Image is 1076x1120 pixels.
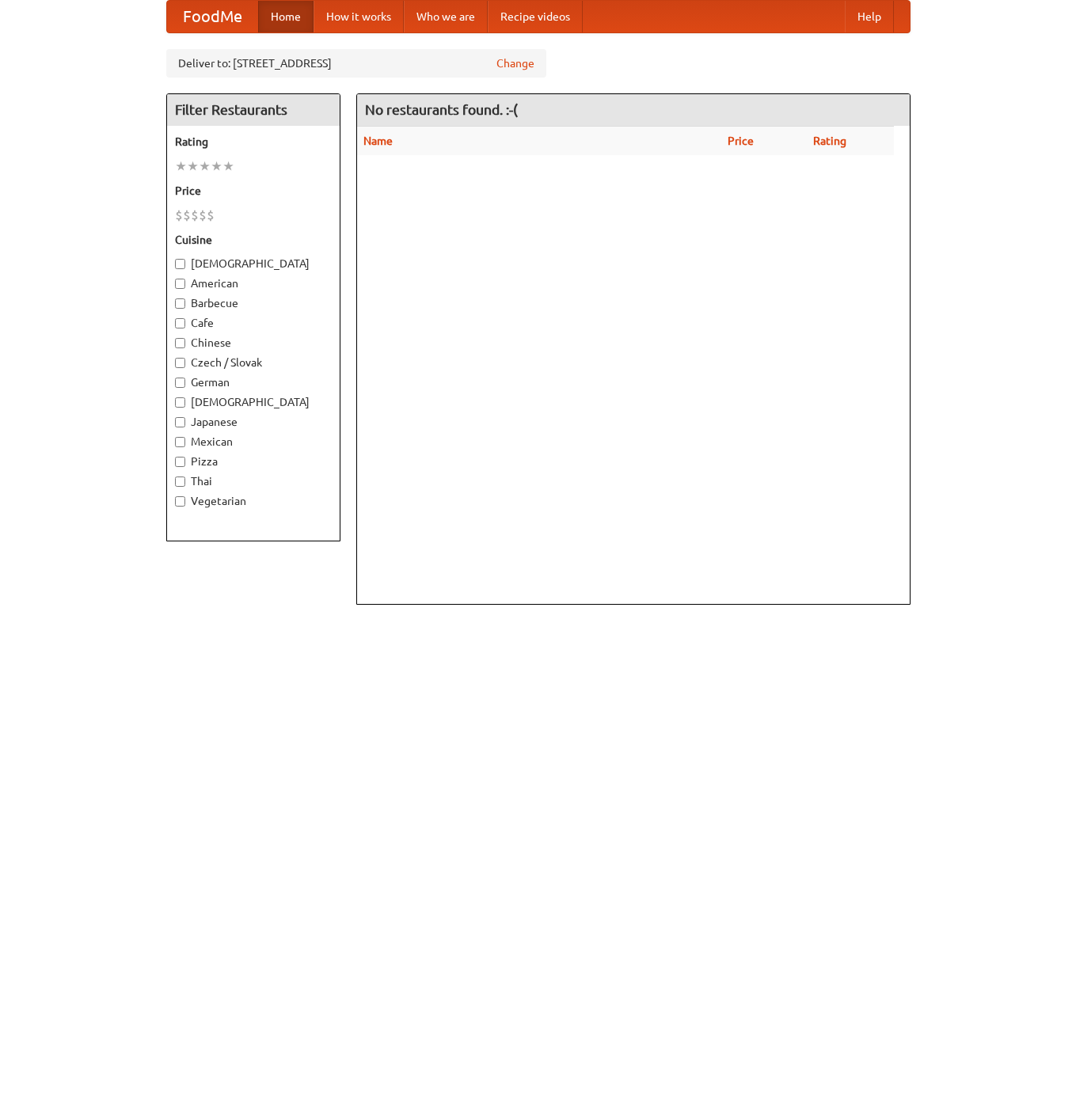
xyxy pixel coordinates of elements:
[167,1,258,32] a: FoodMe
[488,1,583,32] a: Recipe videos
[175,295,332,311] label: Barbecue
[183,207,191,224] li: $
[166,49,546,78] div: Deliver to: [STREET_ADDRESS]
[404,1,488,32] a: Who we are
[175,496,185,507] input: Vegetarian
[175,298,185,309] input: Barbecue
[175,358,185,368] input: Czech / Slovak
[199,207,207,224] li: $
[207,207,215,224] li: $
[175,397,185,408] input: [DEMOGRAPHIC_DATA]
[496,55,534,71] a: Change
[175,473,332,489] label: Thai
[175,134,332,150] h5: Rating
[365,102,518,117] ng-pluralize: No restaurants found. :-(
[175,454,332,469] label: Pizza
[175,158,187,175] li: ★
[191,207,199,224] li: $
[187,158,199,175] li: ★
[175,275,332,291] label: American
[175,318,185,328] input: Cafe
[175,476,185,487] input: Thai
[175,355,332,370] label: Czech / Slovak
[175,378,185,388] input: German
[175,335,332,351] label: Chinese
[813,135,846,147] a: Rating
[363,135,393,147] a: Name
[175,457,185,467] input: Pizza
[175,183,332,199] h5: Price
[175,374,332,390] label: German
[175,434,332,450] label: Mexican
[222,158,234,175] li: ★
[175,279,185,289] input: American
[314,1,404,32] a: How it works
[175,232,332,248] h5: Cuisine
[175,414,332,430] label: Japanese
[728,135,754,147] a: Price
[845,1,894,32] a: Help
[175,394,332,410] label: [DEMOGRAPHIC_DATA]
[258,1,314,32] a: Home
[175,259,185,269] input: [DEMOGRAPHIC_DATA]
[199,158,211,175] li: ★
[175,417,185,427] input: Japanese
[175,315,332,331] label: Cafe
[175,207,183,224] li: $
[167,94,340,126] h4: Filter Restaurants
[175,493,332,509] label: Vegetarian
[175,256,332,271] label: [DEMOGRAPHIC_DATA]
[175,338,185,348] input: Chinese
[175,437,185,447] input: Mexican
[211,158,222,175] li: ★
